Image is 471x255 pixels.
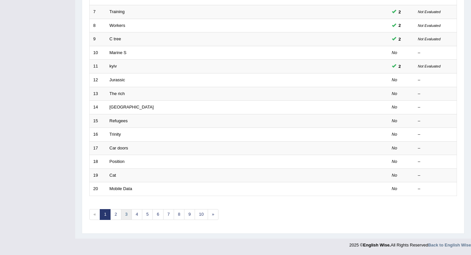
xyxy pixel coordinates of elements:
[418,172,453,179] div: –
[184,209,195,220] a: 9
[418,118,453,124] div: –
[110,36,121,41] a: C tree
[110,186,132,191] a: Mobile Data
[396,22,404,29] span: You can still take this question
[90,168,106,182] td: 19
[418,159,453,165] div: –
[418,145,453,151] div: –
[110,173,116,178] a: Cat
[418,10,441,14] small: Not Evaluated
[392,146,397,150] em: No
[392,132,397,137] em: No
[110,132,121,137] a: Trinity
[110,209,121,220] a: 2
[418,64,441,68] small: Not Evaluated
[418,24,441,28] small: Not Evaluated
[110,91,125,96] a: The rich
[90,182,106,196] td: 20
[396,36,404,43] span: You can still take this question
[418,50,453,56] div: –
[396,9,404,15] span: You can still take this question
[90,19,106,32] td: 8
[110,159,125,164] a: Position
[90,60,106,73] td: 11
[418,91,453,97] div: –
[208,209,218,220] a: »
[90,114,106,128] td: 15
[89,209,100,220] span: «
[90,87,106,101] td: 13
[90,101,106,114] td: 14
[392,91,397,96] em: No
[110,23,125,28] a: Workers
[90,155,106,169] td: 18
[110,77,125,82] a: Jurassic
[392,50,397,55] em: No
[396,63,404,70] span: You can still take this question
[418,37,441,41] small: Not Evaluated
[110,64,117,69] a: kyiv
[110,9,125,14] a: Training
[90,46,106,60] td: 10
[349,239,471,248] div: 2025 © All Rights Reserved
[90,128,106,142] td: 16
[392,105,397,109] em: No
[110,146,128,150] a: Car doors
[110,105,154,109] a: [GEOGRAPHIC_DATA]
[90,141,106,155] td: 17
[392,118,397,123] em: No
[392,173,397,178] em: No
[152,209,163,220] a: 6
[121,209,132,220] a: 3
[428,243,471,247] a: Back to English Wise
[418,186,453,192] div: –
[163,209,174,220] a: 7
[90,73,106,87] td: 12
[195,209,208,220] a: 10
[392,186,397,191] em: No
[418,104,453,110] div: –
[110,50,127,55] a: Marine S
[392,159,397,164] em: No
[392,77,397,82] em: No
[142,209,153,220] a: 5
[131,209,142,220] a: 4
[90,5,106,19] td: 7
[363,243,391,247] strong: English Wise.
[90,32,106,46] td: 9
[174,209,184,220] a: 8
[110,118,128,123] a: Refugees
[418,77,453,83] div: –
[418,131,453,138] div: –
[100,209,111,220] a: 1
